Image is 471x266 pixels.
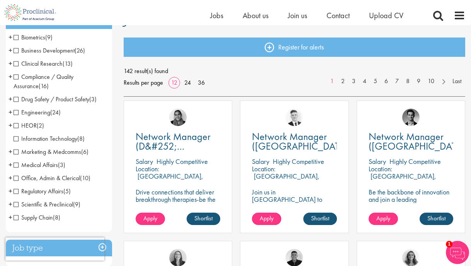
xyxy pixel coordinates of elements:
[182,78,194,87] a: 24
[14,148,88,156] span: Marketing & Medcomms
[369,164,392,173] span: Location:
[187,213,220,225] a: Shortlist
[359,77,370,86] a: 4
[169,109,187,126] img: Anjali Parbhu
[9,106,12,118] span: +
[14,135,85,143] span: Information Technology
[89,95,97,103] span: (3)
[369,10,403,20] a: Upload CV
[39,82,49,90] span: (16)
[9,31,12,43] span: +
[252,164,275,173] span: Location:
[14,161,58,169] span: Medical Affairs
[449,77,465,86] a: Last
[73,200,80,208] span: (9)
[53,213,60,222] span: (8)
[413,77,424,86] a: 9
[14,121,37,130] span: HEOR
[9,44,12,56] span: +
[391,77,403,86] a: 7
[124,38,465,57] a: Register for alerts
[143,214,157,222] span: Apply
[252,213,281,225] a: Apply
[9,146,12,157] span: +
[14,213,53,222] span: Supply Chain
[210,10,223,20] a: Jobs
[14,200,73,208] span: Scientific & Preclinical
[252,130,351,153] span: Network Manager ([GEOGRAPHIC_DATA])
[136,188,220,218] p: Drive connections that deliver breakthrough therapies-be the link between innovation and impact i...
[369,130,468,153] span: Network Manager ([GEOGRAPHIC_DATA])
[136,164,159,173] span: Location:
[75,46,85,55] span: (26)
[14,33,53,41] span: Biometrics
[37,121,44,130] span: (2)
[424,77,438,86] a: 10
[9,172,12,184] span: +
[369,213,398,225] a: Apply
[9,58,12,69] span: +
[402,109,420,126] img: Max Slevogt
[369,132,453,151] a: Network Manager ([GEOGRAPHIC_DATA])
[348,77,359,86] a: 3
[14,46,85,55] span: Business Development
[288,10,307,20] a: Join us
[14,108,61,116] span: Engineering
[14,174,90,182] span: Office, Admin & Clerical
[252,157,269,166] span: Salary
[9,119,12,131] span: +
[369,172,436,188] p: [GEOGRAPHIC_DATA], [GEOGRAPHIC_DATA]
[124,77,163,89] span: Results per page
[14,187,63,195] span: Regulatory Affairs
[303,213,337,225] a: Shortlist
[14,200,80,208] span: Scientific & Preclinical
[369,157,386,166] span: Salary
[14,213,60,222] span: Supply Chain
[9,159,12,171] span: +
[124,65,465,77] span: 142 result(s) found
[77,135,85,143] span: (8)
[446,241,452,247] span: 1
[326,77,338,86] a: 1
[370,77,381,86] a: 5
[5,237,104,261] iframe: reCAPTCHA
[9,93,12,105] span: +
[326,10,350,20] a: Contact
[63,60,73,68] span: (13)
[136,157,153,166] span: Salary
[136,172,203,188] p: [GEOGRAPHIC_DATA], [GEOGRAPHIC_DATA]
[446,241,469,264] img: Chatbot
[14,60,63,68] span: Clinical Research
[389,157,441,166] p: Highly Competitive
[80,174,90,182] span: (10)
[14,46,75,55] span: Business Development
[14,174,80,182] span: Office, Admin & Clerical
[14,121,44,130] span: HEOR
[9,71,12,82] span: +
[9,211,12,223] span: +
[14,73,73,90] span: Compliance / Quality Assurance
[136,130,232,162] span: Network Manager (D&#252;[GEOGRAPHIC_DATA])
[260,214,274,222] span: Apply
[45,33,53,41] span: (9)
[156,157,208,166] p: Highly Competitive
[14,135,77,143] span: Information Technology
[243,10,269,20] span: About us
[381,77,392,86] a: 6
[14,161,65,169] span: Medical Affairs
[14,187,71,195] span: Regulatory Affairs
[14,95,89,103] span: Drug Safety / Product Safety
[376,214,390,222] span: Apply
[337,77,349,86] a: 2
[286,109,303,126] img: Nicolas Daniel
[195,78,207,87] a: 36
[402,77,413,86] a: 8
[136,213,165,225] a: Apply
[420,213,453,225] a: Shortlist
